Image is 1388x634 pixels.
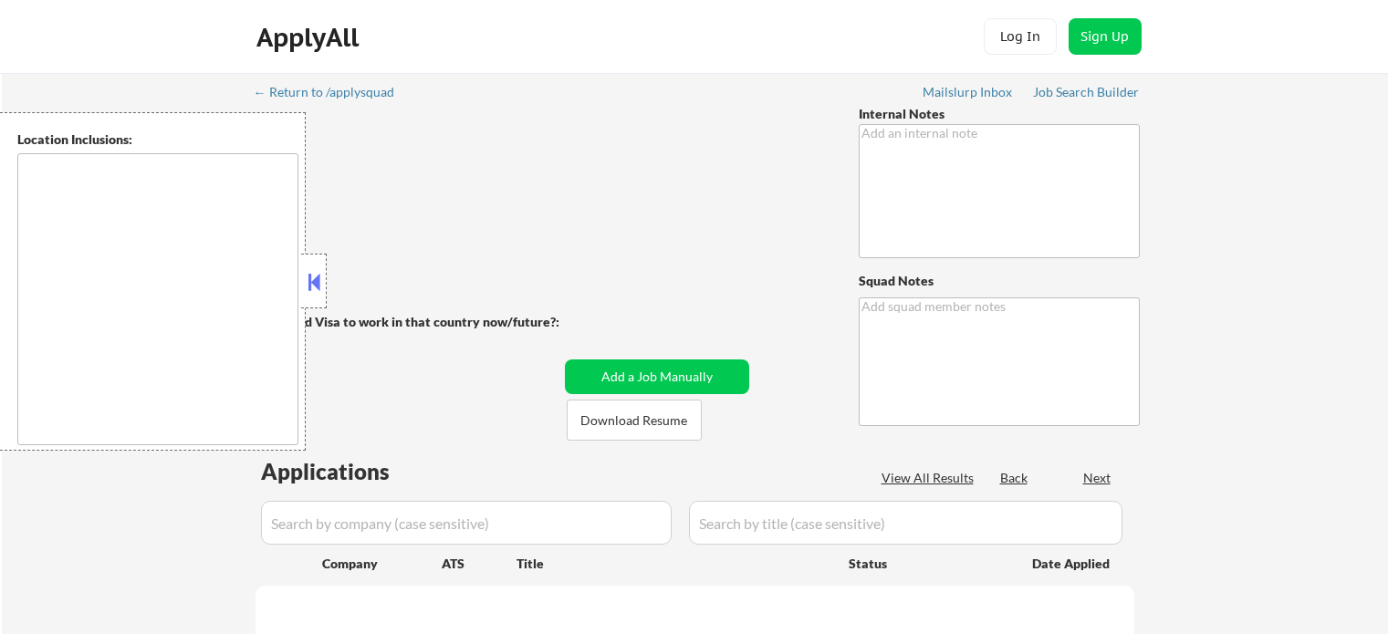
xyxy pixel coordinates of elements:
div: Title [517,555,831,573]
div: ← Return to /applysquad [254,86,412,99]
div: Applications [261,461,442,483]
div: ApplyAll [256,22,364,53]
button: Log In [984,18,1057,55]
input: Search by company (case sensitive) [261,501,672,545]
div: Status [849,546,1006,579]
button: Sign Up [1069,18,1142,55]
strong: Will need Visa to work in that country now/future?: [256,314,559,329]
div: Back [1000,469,1029,487]
div: Location Inclusions: [17,130,298,149]
input: Search by title (case sensitive) [689,501,1122,545]
div: View All Results [882,469,979,487]
div: Internal Notes [859,105,1140,123]
a: ← Return to /applysquad [254,85,412,103]
div: Squad Notes [859,272,1140,290]
div: Mailslurp Inbox [923,86,1014,99]
button: Download Resume [567,400,702,441]
div: Next [1083,469,1112,487]
div: Date Applied [1032,555,1112,573]
button: Add a Job Manually [565,359,749,394]
div: Company [322,555,442,573]
div: Job Search Builder [1033,86,1140,99]
div: ATS [442,555,517,573]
